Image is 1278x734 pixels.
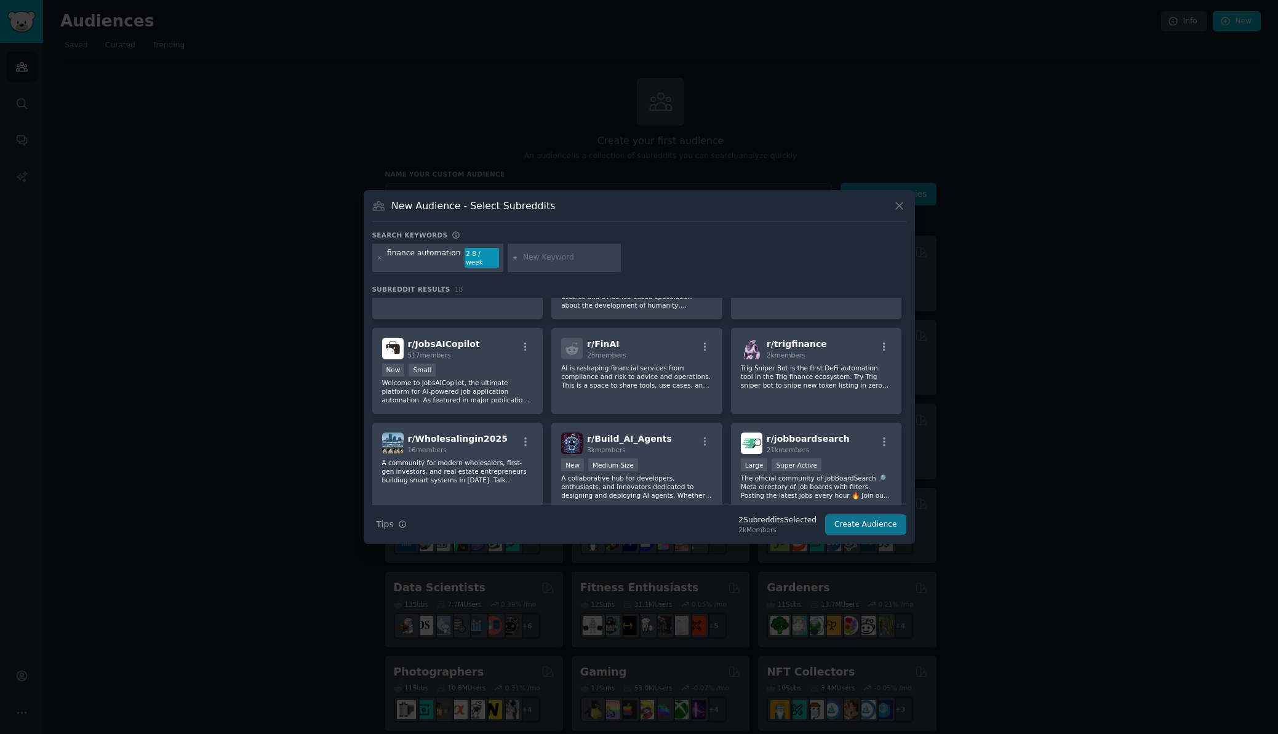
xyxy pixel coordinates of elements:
[382,433,404,454] img: Wholesalingin2025
[587,351,626,359] span: 28 members
[741,364,892,389] p: Trig Sniper Bot is the first DeFi automation tool in the Trig finance ecosystem. Try Trig sniper ...
[372,231,448,239] h3: Search keywords
[767,434,850,444] span: r/ jobboardsearch
[767,339,827,349] span: r/ trigfinance
[455,285,463,293] span: 18
[408,351,451,359] span: 517 members
[767,446,809,453] span: 21k members
[382,338,404,359] img: JobsAICopilot
[738,525,817,534] div: 2k Members
[523,252,617,263] input: New Keyword
[408,339,480,349] span: r/ JobsAICopilot
[377,518,394,531] span: Tips
[372,514,411,535] button: Tips
[382,364,405,377] div: New
[588,458,638,471] div: Medium Size
[767,351,805,359] span: 2k members
[408,434,508,444] span: r/ Wholesalingin2025
[387,248,460,268] div: finance automation
[382,458,533,484] p: A community for modern wholesalers, first-gen investors, and real estate entrepreneurs building s...
[741,458,768,471] div: Large
[409,364,435,377] div: Small
[738,515,817,526] div: 2 Subreddit s Selected
[561,364,713,389] p: AI is reshaping financial services from compliance and risk to advice and operations. This is a s...
[741,474,892,500] p: The official community of JobBoardSearch 🔎 Meta directory of job boards with filters. Posting the...
[408,446,447,453] span: 16 members
[741,433,762,454] img: jobboardsearch
[561,474,713,500] p: A collaborative hub for developers, enthusiasts, and innovators dedicated to designing and deploy...
[825,514,906,535] button: Create Audience
[587,446,626,453] span: 3k members
[561,433,583,454] img: Build_AI_Agents
[391,199,555,212] h3: New Audience - Select Subreddits
[741,338,762,359] img: trigfinance
[772,458,821,471] div: Super Active
[465,248,499,268] div: 2.8 / week
[382,378,533,404] p: Welcome to JobsAICopilot, the ultimate platform for AI-powered job application automation. As fea...
[372,285,450,293] span: Subreddit Results
[587,434,672,444] span: r/ Build_AI_Agents
[587,339,619,349] span: r/ FinAI
[561,458,584,471] div: New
